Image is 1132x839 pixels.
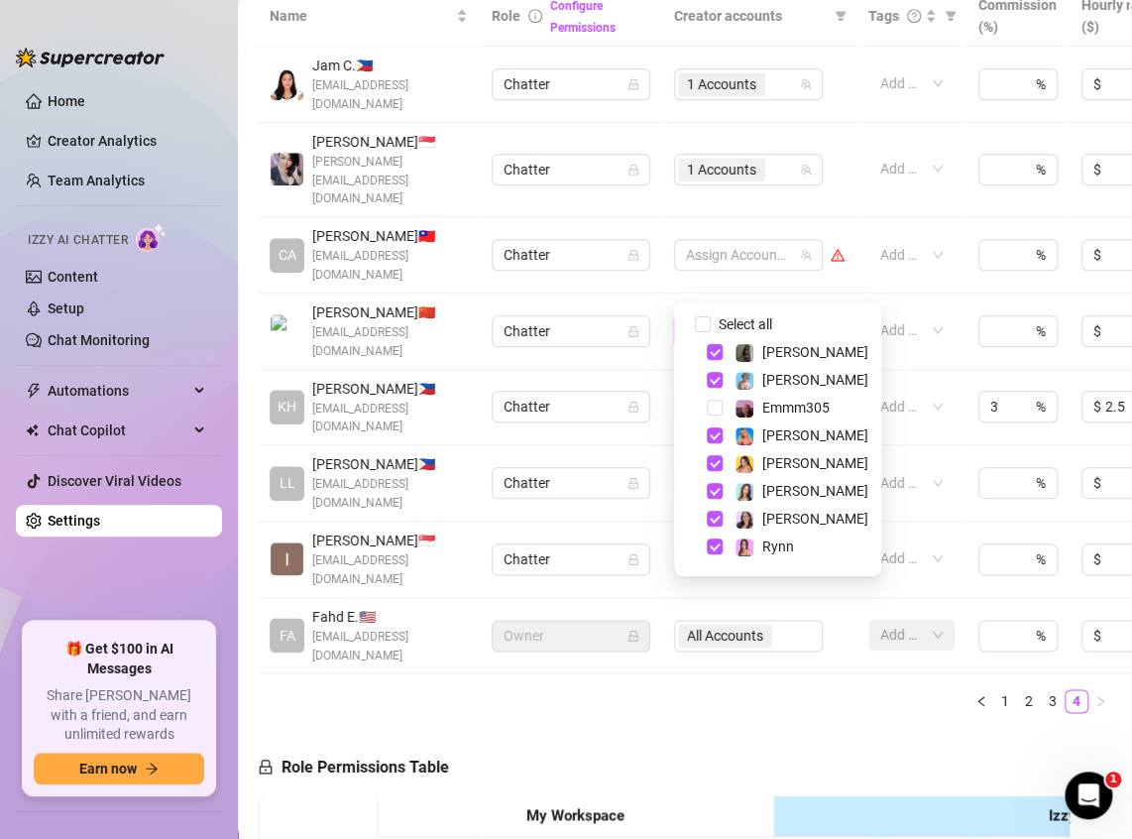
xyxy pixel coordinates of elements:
[16,48,165,67] img: logo-BBDzfeDw.svg
[831,248,845,262] span: warning
[34,686,204,745] span: Share [PERSON_NAME] with a friend, and earn unlimited rewards
[136,223,167,252] img: AI Chatter
[312,76,468,114] span: [EMAIL_ADDRESS][DOMAIN_NAME]
[736,427,753,445] img: Ashley
[678,158,765,181] span: 1 Accounts
[280,625,295,647] span: FA
[1065,772,1112,819] iframe: Intercom live chat
[762,455,868,471] span: [PERSON_NAME]
[504,316,638,346] span: Chatter
[707,344,723,360] span: Select tree node
[271,542,303,575] img: Iryl C. Piayo
[258,756,449,779] h5: Role Permissions Table
[736,511,753,529] img: Sami
[678,72,765,96] span: 1 Accounts
[711,313,780,335] span: Select all
[762,427,868,443] span: [PERSON_NAME]
[34,753,204,784] button: Earn nowarrow-right
[969,689,993,713] li: Previous Page
[312,530,468,551] span: [PERSON_NAME] 🇸🇬
[736,483,753,501] img: Amelia
[312,378,468,400] span: [PERSON_NAME] 🇵🇭
[312,225,468,247] span: [PERSON_NAME] 🇹🇼
[312,247,468,285] span: [EMAIL_ADDRESS][DOMAIN_NAME]
[945,10,957,22] span: filter
[736,344,753,362] img: Brandy
[674,5,827,27] span: Creator accounts
[34,640,204,678] span: 🎁 Get $100 in AI Messages
[1094,695,1106,707] span: right
[707,539,723,554] span: Select tree node
[627,249,639,261] span: lock
[762,539,794,554] span: Rynn
[707,400,723,416] span: Select tree node
[975,695,987,707] span: left
[528,9,542,23] span: info-circle
[145,762,159,776] span: arrow-right
[762,483,868,499] span: [PERSON_NAME]
[736,455,753,473] img: Jocelyn
[1066,690,1087,712] a: 4
[312,55,468,76] span: Jam C. 🇵🇭
[941,1,961,31] span: filter
[312,453,468,475] span: [PERSON_NAME] 🇵🇭
[868,5,899,27] span: Tags
[48,375,188,407] span: Automations
[835,10,847,22] span: filter
[762,344,868,360] span: [PERSON_NAME]
[312,475,468,513] span: [EMAIL_ADDRESS][DOMAIN_NAME]
[1065,689,1088,713] li: 4
[504,544,638,574] span: Chatter
[279,244,296,266] span: CA
[271,67,303,100] img: Jam Cerbas
[627,553,639,565] span: lock
[736,372,753,390] img: Vanessa
[312,628,468,665] span: [EMAIL_ADDRESS][DOMAIN_NAME]
[312,153,468,209] span: [PERSON_NAME][EMAIL_ADDRESS][DOMAIN_NAME]
[800,78,812,90] span: team
[969,689,993,713] button: left
[907,9,921,23] span: question-circle
[312,551,468,589] span: [EMAIL_ADDRESS][DOMAIN_NAME]
[504,69,638,99] span: Chatter
[762,400,830,416] span: Emmm305
[762,372,868,388] span: [PERSON_NAME]
[48,93,85,109] a: Home
[271,314,303,347] img: Paul James Soriano
[1041,689,1065,713] li: 3
[26,383,42,399] span: thunderbolt
[627,401,639,413] span: lock
[627,78,639,90] span: lock
[994,690,1016,712] a: 1
[271,153,303,185] img: Shahani Villareal
[312,606,468,628] span: Fahd E. 🇺🇸
[1017,689,1041,713] li: 2
[312,301,468,323] span: [PERSON_NAME] 🇨🇳
[1105,772,1121,787] span: 1
[312,323,468,361] span: [EMAIL_ADDRESS][DOMAIN_NAME]
[627,325,639,337] span: lock
[762,511,868,527] span: [PERSON_NAME]
[492,8,520,24] span: Role
[312,400,468,437] span: [EMAIL_ADDRESS][DOMAIN_NAME]
[800,164,812,176] span: team
[504,468,638,498] span: Chatter
[28,231,128,250] span: Izzy AI Chatter
[1049,806,1094,824] strong: Izzy AI
[504,621,638,651] span: Owner
[1042,690,1064,712] a: 3
[736,539,753,556] img: Rynn
[504,392,638,421] span: Chatter
[687,73,756,95] span: 1 Accounts
[707,483,723,499] span: Select tree node
[800,249,812,261] span: team
[526,806,624,824] strong: My Workspace
[48,173,145,188] a: Team Analytics
[280,472,295,494] span: LL
[736,400,753,418] img: Emmm305
[687,159,756,180] span: 1 Accounts
[1018,690,1040,712] a: 2
[504,240,638,270] span: Chatter
[993,689,1017,713] li: 1
[48,332,150,348] a: Chat Monitoring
